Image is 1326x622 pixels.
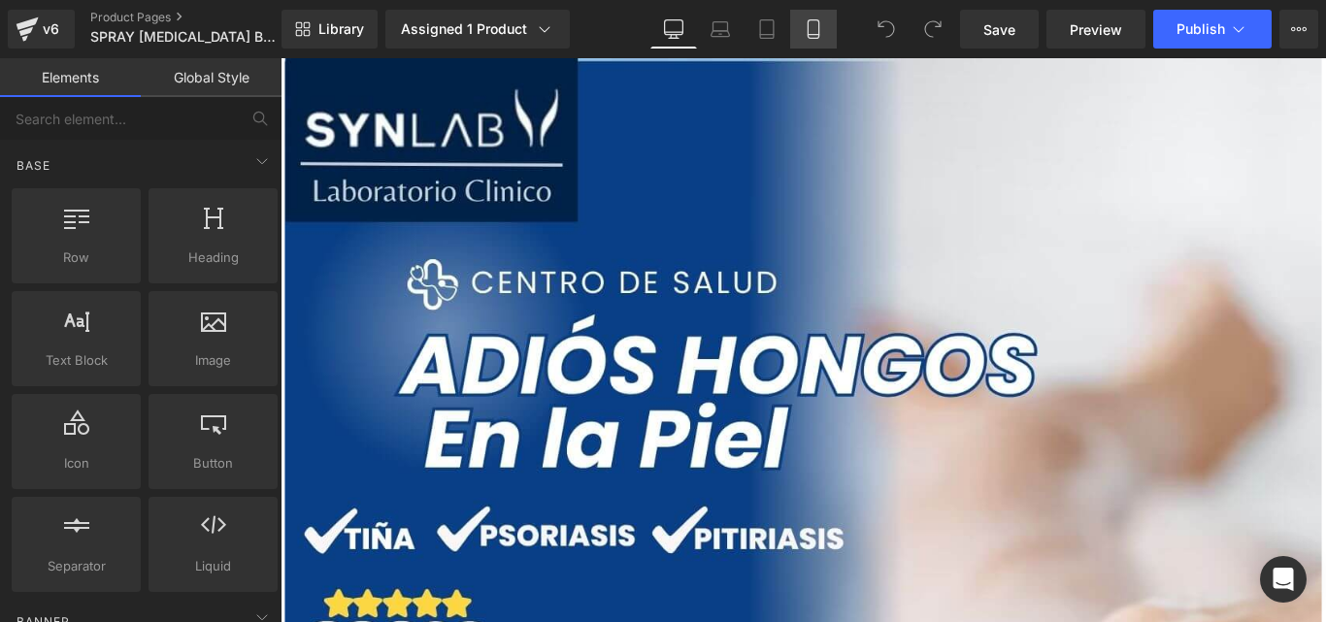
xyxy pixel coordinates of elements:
[1260,556,1307,603] div: Open Intercom Messenger
[1046,10,1145,49] a: Preview
[1177,21,1225,37] span: Publish
[318,20,364,38] span: Library
[983,19,1015,40] span: Save
[154,556,272,576] span: Liquid
[17,247,135,268] span: Row
[90,29,277,45] span: SPRAY [MEDICAL_DATA] BRAZOS
[1070,19,1122,40] span: Preview
[39,16,63,42] div: v6
[282,10,378,49] a: New Library
[790,10,837,49] a: Mobile
[697,10,744,49] a: Laptop
[17,350,135,371] span: Text Block
[1153,10,1272,49] button: Publish
[913,10,952,49] button: Redo
[1279,10,1318,49] button: More
[15,156,52,175] span: Base
[90,10,314,25] a: Product Pages
[8,10,75,49] a: v6
[17,453,135,474] span: Icon
[154,247,272,268] span: Heading
[867,10,906,49] button: Undo
[141,58,282,97] a: Global Style
[17,556,135,576] span: Separator
[650,10,697,49] a: Desktop
[744,10,790,49] a: Tablet
[401,19,554,39] div: Assigned 1 Product
[154,453,272,474] span: Button
[154,350,272,371] span: Image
